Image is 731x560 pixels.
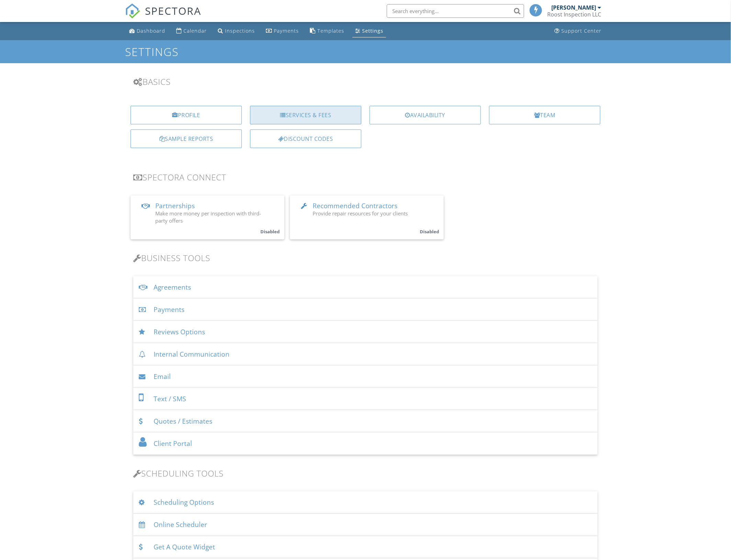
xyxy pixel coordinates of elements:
[133,492,598,514] div: Scheduling Options
[126,25,168,37] a: Dashboard
[370,106,481,124] a: Availability
[137,27,165,34] div: Dashboard
[274,27,299,34] div: Payments
[290,195,444,239] a: Recommended Contractors Provide repair resources for your clients Disabled
[362,27,383,34] div: Settings
[317,27,344,34] div: Templates
[250,130,361,148] a: Discount Codes
[313,210,408,217] span: Provide repair resources for your clients
[260,228,280,235] small: Disabled
[133,410,598,433] div: Quotes / Estimates
[548,11,601,18] div: Roost Inspection LLC
[133,536,598,559] div: Get A Quote Widget
[562,27,602,34] div: Support Center
[133,253,598,262] h3: Business Tools
[133,321,598,343] div: Reviews Options
[133,172,598,182] h3: Spectora Connect
[133,343,598,366] div: Internal Communication
[145,3,201,18] span: SPECTORA
[263,25,302,37] a: Payments
[125,46,606,58] h1: Settings
[133,469,598,478] h3: Scheduling Tools
[552,4,596,11] div: [PERSON_NAME]
[133,299,598,321] div: Payments
[133,366,598,388] div: Email
[133,433,598,455] div: Client Portal
[313,201,397,210] span: Recommended Contractors
[225,27,255,34] div: Inspections
[420,228,439,235] small: Disabled
[173,25,210,37] a: Calendar
[131,106,242,124] a: Profile
[131,130,242,148] a: Sample Reports
[133,388,598,410] div: Text / SMS
[133,514,598,536] div: Online Scheduler
[183,27,207,34] div: Calendar
[250,106,361,124] a: Services & Fees
[307,25,347,37] a: Templates
[133,276,598,299] div: Agreements
[387,4,524,18] input: Search everything...
[125,3,140,19] img: The Best Home Inspection Software - Spectora
[552,25,605,37] a: Support Center
[125,9,201,24] a: SPECTORA
[131,195,284,239] a: Partnerships Make more money per inspection with third-party offers Disabled
[155,210,261,224] span: Make more money per inspection with third-party offers
[133,77,598,86] h3: Basics
[215,25,258,37] a: Inspections
[155,201,195,210] span: Partnerships
[489,106,600,124] a: Team
[352,25,386,37] a: Settings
